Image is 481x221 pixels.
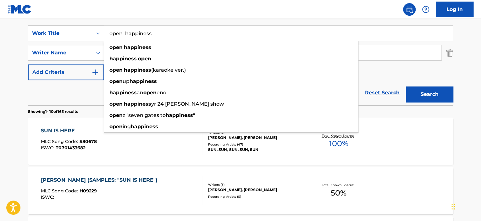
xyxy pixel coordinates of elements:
[406,6,413,13] img: search
[28,167,453,214] a: [PERSON_NAME] (SAMPLES: "SUN IS HERE")MLC Song Code:H09229ISWC:Writers (3)[PERSON_NAME], [PERSON_...
[41,145,56,151] span: ISWC :
[124,67,151,73] strong: happiness
[151,67,186,73] span: (karaoke ver.)
[436,2,473,17] a: Log In
[446,45,453,61] img: Delete Criterion
[109,112,123,118] strong: open
[32,49,89,57] div: Writer Name
[91,69,99,76] img: 9d2ae6d4665cec9f34b9.svg
[329,138,348,149] span: 100 %
[109,44,123,50] strong: open
[130,78,157,84] strong: happiness
[208,142,303,147] div: Recording Artists ( 47 )
[41,188,80,194] span: MLC Song Code :
[8,5,32,14] img: MLC Logo
[151,101,224,107] span: yr 24 [PERSON_NAME] show
[56,145,86,151] span: T0701433682
[109,67,123,73] strong: open
[322,133,355,138] p: Total Known Shares:
[109,124,123,130] strong: open
[28,25,453,105] form: Search Form
[406,86,453,102] button: Search
[123,78,130,84] span: up
[32,30,89,37] div: Work Title
[41,194,56,200] span: ISWC :
[322,183,355,187] p: Total Known Shares:
[138,56,151,62] strong: open
[208,187,303,193] div: [PERSON_NAME], [PERSON_NAME]
[362,86,403,100] a: Reset Search
[422,6,429,13] img: help
[208,182,303,187] div: Writers ( 3 )
[109,56,137,62] strong: happiness
[208,147,303,152] div: SUN, SUN, SUN, SUN, SUN
[28,109,78,114] p: Showing 1 - 10 of 163 results
[123,112,166,118] span: z "seven gates to
[80,188,97,194] span: H09229
[28,64,104,80] button: Add Criteria
[419,3,432,16] div: Help
[193,112,195,118] span: "
[124,44,151,50] strong: happiness
[109,90,137,96] strong: happiness
[109,78,123,84] strong: open
[41,176,161,184] div: [PERSON_NAME] (SAMPLES: "SUN IS HERE")
[208,135,303,141] div: [PERSON_NAME], [PERSON_NAME]
[143,90,157,96] strong: open
[403,3,416,16] a: Public Search
[109,101,123,107] strong: open
[451,197,455,216] div: Drag
[41,127,97,135] div: SUN IS HERE
[166,112,193,118] strong: happiness
[208,194,303,199] div: Recording Artists ( 0 )
[450,191,481,221] iframe: Chat Widget
[137,90,143,96] span: an
[124,101,151,107] strong: happiness
[28,118,453,165] a: SUN IS HEREMLC Song Code:S80678ISWC:T0701433682Writers (2)[PERSON_NAME], [PERSON_NAME]Recording A...
[123,124,131,130] span: ing
[157,90,167,96] span: end
[131,124,158,130] strong: happiness
[331,187,346,199] span: 50 %
[41,139,80,144] span: MLC Song Code :
[80,139,97,144] span: S80678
